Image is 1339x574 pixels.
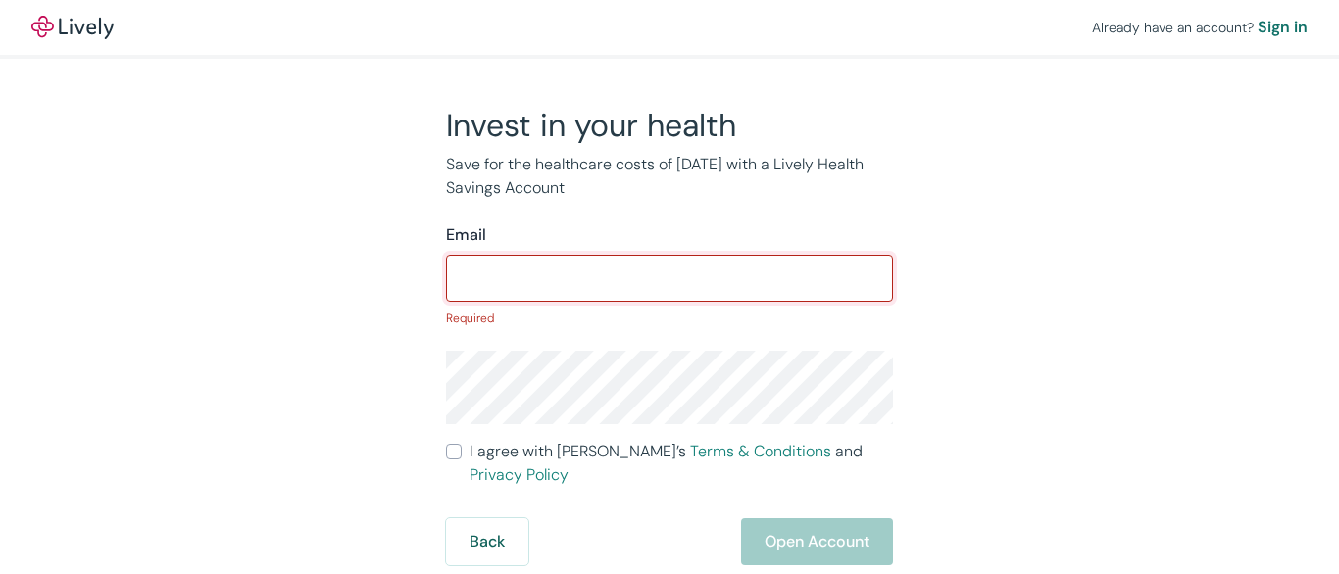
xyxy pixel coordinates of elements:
[31,16,114,39] img: Lively
[446,106,893,145] h2: Invest in your health
[31,16,114,39] a: LivelyLively
[446,310,893,327] p: Required
[446,223,486,247] label: Email
[446,518,528,565] button: Back
[1092,16,1308,39] div: Already have an account?
[470,464,569,485] a: Privacy Policy
[1258,16,1308,39] a: Sign in
[470,440,893,487] span: I agree with [PERSON_NAME]’s and
[690,441,831,461] a: Terms & Conditions
[446,153,893,200] p: Save for the healthcare costs of [DATE] with a Lively Health Savings Account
